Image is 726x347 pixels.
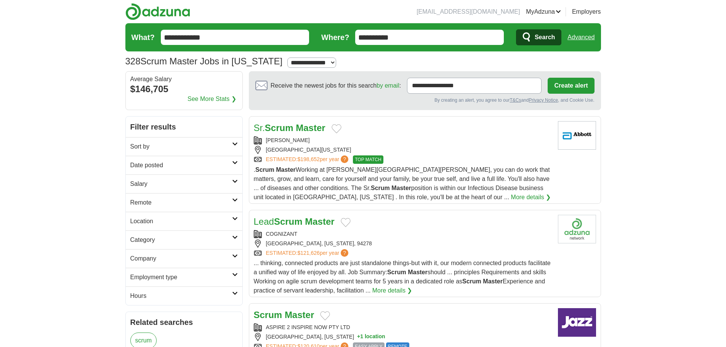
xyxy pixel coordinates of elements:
[558,308,596,337] img: Company logo
[254,323,552,331] div: ASPIRE 2 INSPIRE NOW PTY LTD
[341,155,348,163] span: ?
[332,124,341,133] button: Add to favorite jobs
[266,231,297,237] a: COGNIZANT
[535,30,555,45] span: Search
[372,286,412,295] a: More details ❯
[130,198,232,207] h2: Remote
[274,216,303,227] strong: Scrum
[296,123,325,133] strong: Master
[297,250,319,256] span: $121,626
[254,146,552,154] div: [GEOGRAPHIC_DATA][US_STATE]
[126,156,242,174] a: Date posted
[254,216,335,227] a: LeadScrum Master
[285,310,314,320] strong: Master
[126,193,242,212] a: Remote
[125,56,283,66] h1: Scrum Master Jobs in [US_STATE]
[483,278,503,285] strong: Master
[572,7,601,16] a: Employers
[391,185,411,191] strong: Master
[511,193,551,202] a: More details ❯
[126,268,242,286] a: Employment type
[126,137,242,156] a: Sort by
[254,260,551,294] span: ... thinking, connected products are just standalone things-but with it, our modern connected pro...
[529,98,558,103] a: Privacy Notice
[131,32,155,43] label: What?
[254,240,552,248] div: [GEOGRAPHIC_DATA], [US_STATE], 94278
[462,278,481,285] strong: Scrum
[377,82,399,89] a: by email
[130,273,232,282] h2: Employment type
[266,137,310,143] a: [PERSON_NAME]
[320,311,330,320] button: Add to favorite jobs
[271,81,401,90] span: Receive the newest jobs for this search :
[353,155,383,164] span: TOP MATCH
[126,286,242,305] a: Hours
[188,94,236,104] a: See More Stats ❯
[130,317,238,328] h2: Related searches
[371,185,390,191] strong: Scrum
[357,333,385,341] button: +1 location
[255,97,595,104] div: By creating an alert, you agree to our and , and Cookie Use.
[526,7,561,16] a: MyAdzuna
[130,179,232,189] h2: Salary
[130,254,232,263] h2: Company
[254,333,552,341] div: [GEOGRAPHIC_DATA], [US_STATE]
[254,166,550,200] span: . Working at [PERSON_NAME][GEOGRAPHIC_DATA][PERSON_NAME], you can do work that matters, grow, and...
[130,235,232,245] h2: Category
[130,291,232,301] h2: Hours
[130,217,232,226] h2: Location
[126,249,242,268] a: Company
[125,54,141,68] span: 328
[125,3,190,20] img: Adzuna logo
[548,78,594,94] button: Create alert
[254,310,282,320] strong: Scrum
[266,249,350,257] a: ESTIMATED:$121,626per year?
[305,216,334,227] strong: Master
[126,230,242,249] a: Category
[126,117,242,137] h2: Filter results
[276,166,296,173] strong: Master
[255,166,274,173] strong: Scrum
[510,98,521,103] a: T&Cs
[265,123,293,133] strong: Scrum
[126,174,242,193] a: Salary
[417,7,520,16] li: [EMAIL_ADDRESS][DOMAIN_NAME]
[266,155,350,164] a: ESTIMATED:$198,652per year?
[130,82,238,96] div: $146,705
[297,156,319,162] span: $198,652
[558,215,596,243] img: Cognizant logo
[357,333,360,341] span: +
[254,310,314,320] a: Scrum Master
[130,142,232,151] h2: Sort by
[558,121,596,150] img: Abbott logo
[341,218,351,227] button: Add to favorite jobs
[321,32,349,43] label: Where?
[254,123,325,133] a: Sr.Scrum Master
[130,76,238,82] div: Average Salary
[130,161,232,170] h2: Date posted
[567,30,595,45] a: Advanced
[341,249,348,257] span: ?
[126,212,242,230] a: Location
[387,269,406,275] strong: Scrum
[408,269,428,275] strong: Master
[516,29,561,45] button: Search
